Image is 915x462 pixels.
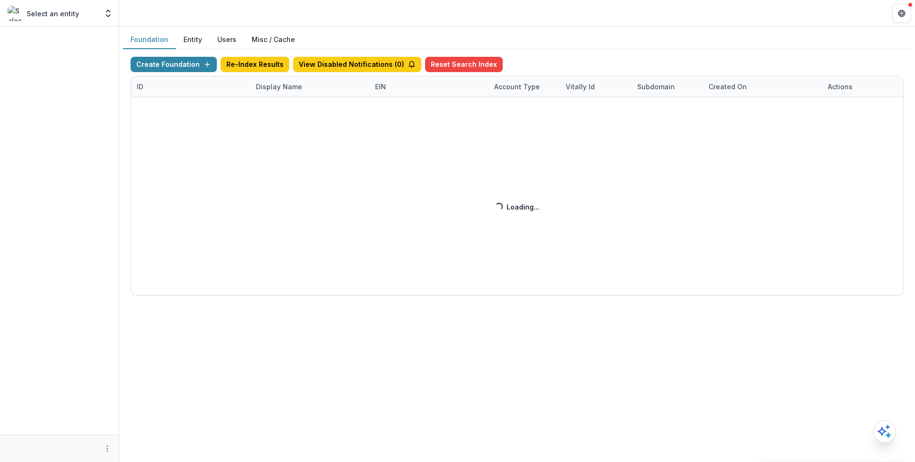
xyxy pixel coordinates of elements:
button: More [102,443,113,454]
button: Misc / Cache [244,31,303,49]
button: Foundation [123,31,176,49]
button: Open AI Assistant [873,420,896,443]
img: Select an entity [8,6,23,21]
button: Entity [176,31,210,49]
button: Get Help [892,4,911,23]
button: Open entity switcher [102,4,115,23]
p: Select an entity [27,9,79,19]
button: Users [210,31,244,49]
